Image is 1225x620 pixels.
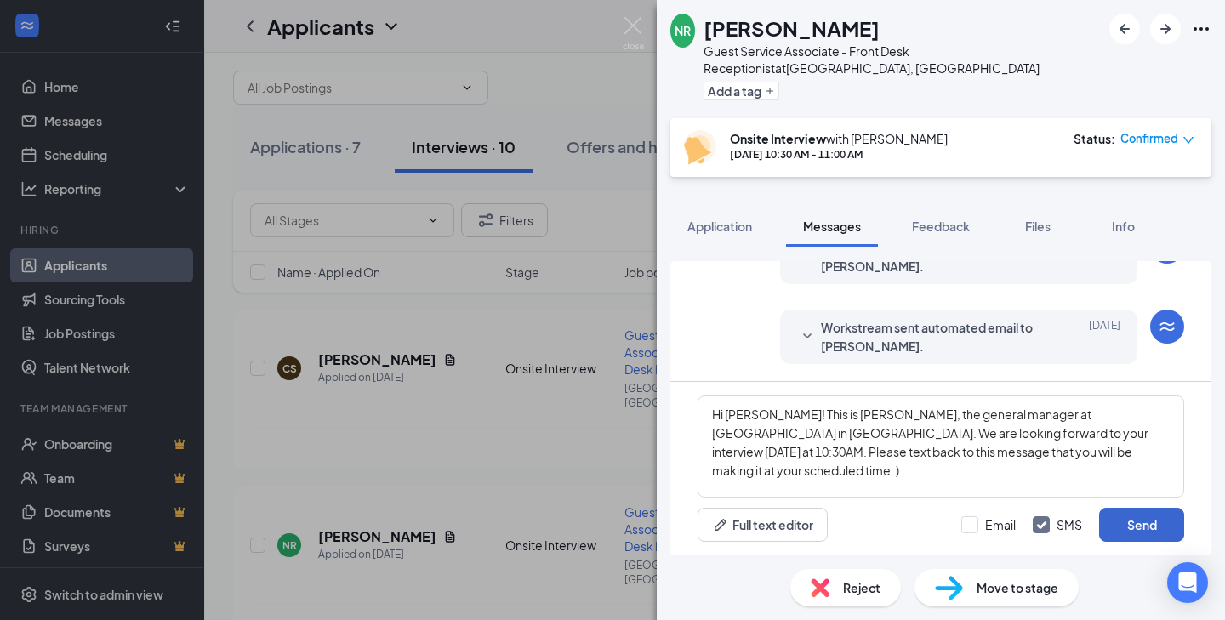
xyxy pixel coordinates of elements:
span: Messages [803,219,861,234]
svg: ArrowLeftNew [1114,19,1135,39]
h1: [PERSON_NAME] [704,14,880,43]
svg: Ellipses [1191,19,1211,39]
span: [DATE] [1089,318,1120,356]
button: ArrowRight [1150,14,1181,44]
svg: Plus [765,86,775,96]
div: with [PERSON_NAME] [730,130,948,147]
button: PlusAdd a tag [704,82,779,100]
span: Application [687,219,752,234]
span: Workstream sent automated email to [PERSON_NAME]. [821,318,1044,356]
span: Move to stage [977,578,1058,597]
span: Reject [843,578,880,597]
button: ArrowLeftNew [1109,14,1140,44]
span: Feedback [912,219,970,234]
button: Full text editorPen [698,508,828,542]
b: Onsite Interview [730,131,826,146]
div: [DATE] 10:30 AM - 11:00 AM [730,147,948,162]
div: Status : [1074,130,1115,147]
span: Info [1112,219,1135,234]
svg: WorkstreamLogo [1157,316,1177,337]
svg: Pen [712,516,729,533]
textarea: Hi [PERSON_NAME]! This is [PERSON_NAME], the general manager at [GEOGRAPHIC_DATA] in [GEOGRAPHIC_... [698,395,1184,498]
div: NR [675,22,691,39]
div: Guest Service Associate - Front Desk Receptionist at [GEOGRAPHIC_DATA], [GEOGRAPHIC_DATA] [704,43,1101,77]
span: Confirmed [1120,130,1178,147]
div: Open Intercom Messenger [1167,562,1208,603]
span: down [1182,134,1194,146]
svg: ArrowRight [1155,19,1176,39]
button: Send [1099,508,1184,542]
span: Files [1025,219,1051,234]
svg: SmallChevronDown [797,327,818,347]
